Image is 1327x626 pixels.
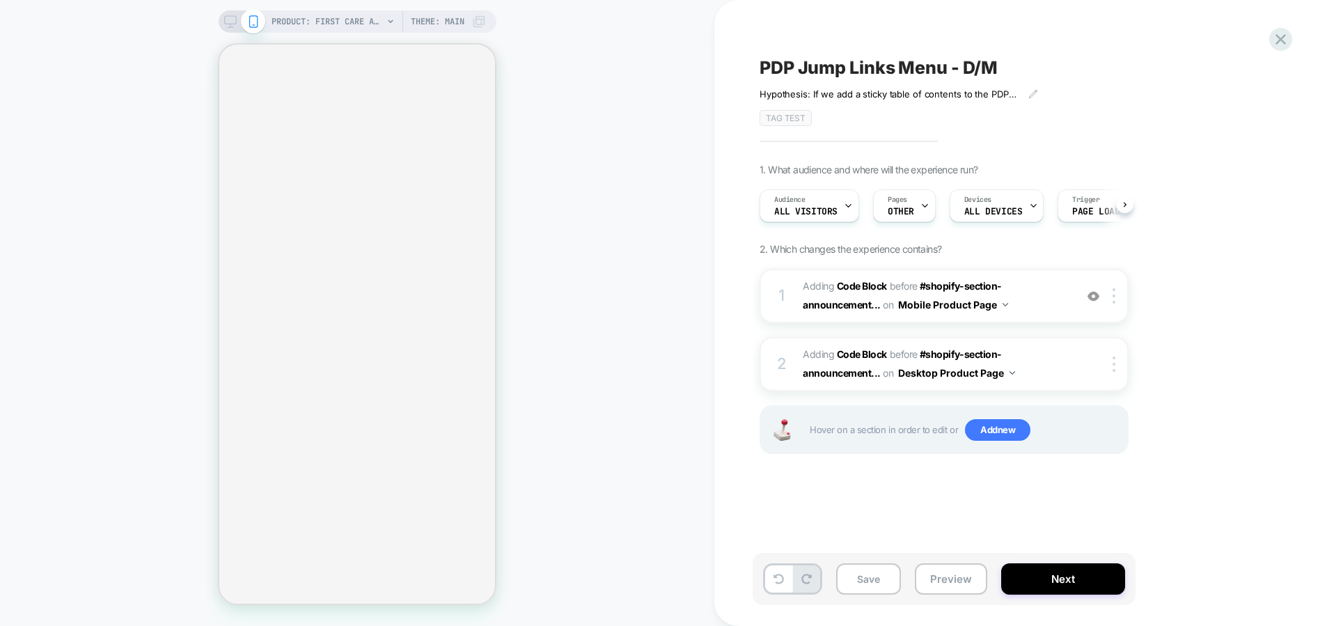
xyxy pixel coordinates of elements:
img: close [1113,288,1115,304]
span: OTHER [888,207,914,217]
span: BEFORE [890,348,918,360]
img: down arrow [1003,303,1008,306]
img: crossed eye [1087,290,1099,302]
span: Adding [803,280,887,292]
img: close [1113,357,1115,372]
button: Preview [915,563,987,595]
span: BEFORE [890,280,918,292]
span: 2. Which changes the experience contains? [760,243,941,255]
span: All Visitors [774,207,838,217]
b: Code Block [837,280,887,292]
img: Joystick [768,419,796,441]
span: PRODUCT: First Care Activating Serum VI [272,10,383,33]
span: Hover on a section in order to edit or [810,419,1120,441]
img: down arrow [1010,371,1015,375]
b: Code Block [837,348,887,360]
button: Mobile Product Page [898,295,1008,315]
span: Audience [774,195,806,205]
button: Save [836,563,901,595]
span: on [883,296,893,313]
div: 1 [775,282,789,310]
div: 2 [775,350,789,378]
span: Adding [803,348,887,360]
span: Add new [965,419,1030,441]
span: Page Load [1072,207,1120,217]
span: Theme: MAIN [411,10,464,33]
span: TAG TEST [760,110,812,126]
span: ALL DEVICES [964,207,1022,217]
button: Desktop Product Page [898,363,1015,383]
span: Hypothesis: If we add a sticky table of contents to the PDP we can expect to see an increase in a... [760,88,1018,100]
span: 1. What audience and where will the experience run? [760,164,977,175]
span: PDP Jump Links Menu - D/M [760,57,998,78]
span: on [883,364,893,382]
span: Pages [888,195,907,205]
button: Next [1001,563,1125,595]
span: Trigger [1072,195,1099,205]
span: Devices [964,195,991,205]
